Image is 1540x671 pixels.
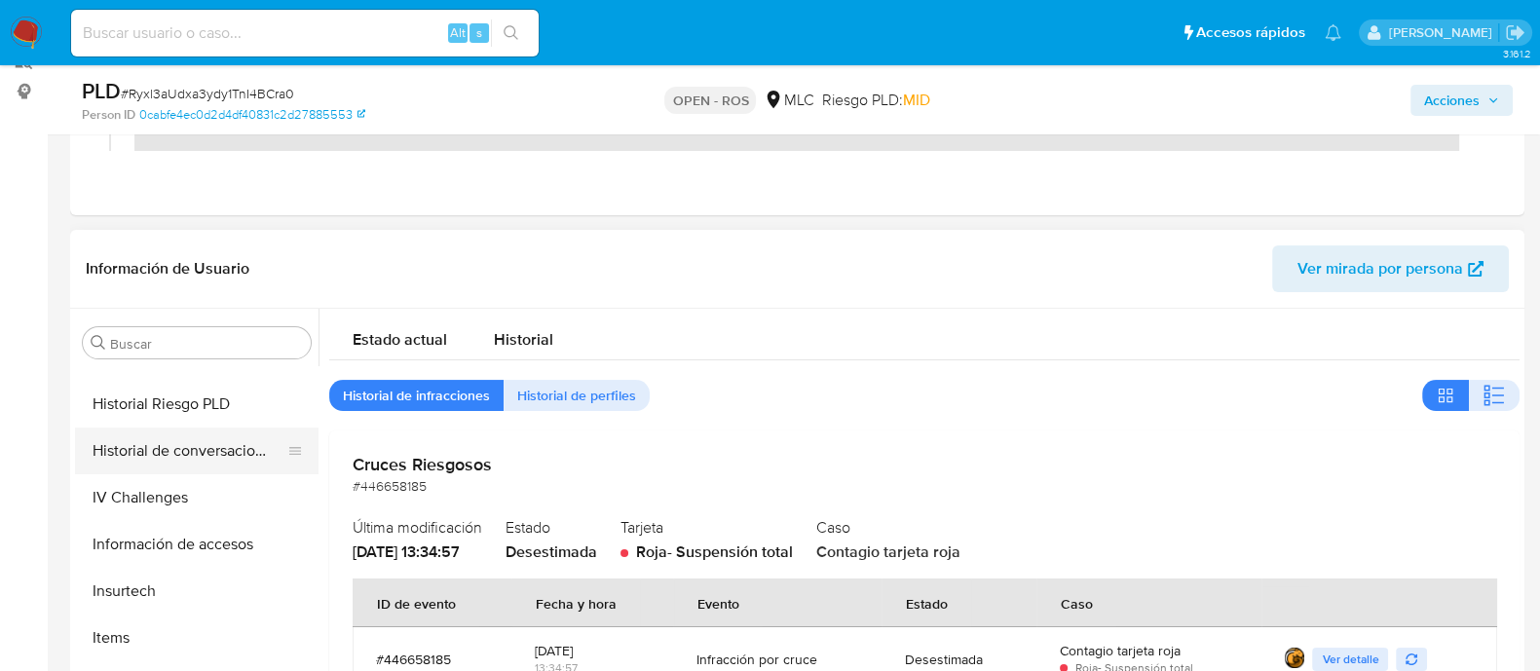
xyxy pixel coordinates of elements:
[821,90,929,111] span: Riesgo PLD:
[1505,22,1525,43] a: Salir
[476,23,482,42] span: s
[1196,22,1305,43] span: Accesos rápidos
[1410,85,1513,116] button: Acciones
[491,19,531,47] button: search-icon
[1272,245,1509,292] button: Ver mirada por persona
[82,106,135,124] b: Person ID
[902,89,929,111] span: MID
[664,87,756,114] p: OPEN - ROS
[1502,46,1530,61] span: 3.161.2
[91,335,106,351] button: Buscar
[121,84,294,103] span: # Ryxl3aUdxa3ydy1TnI4BCra0
[75,568,319,615] button: Insurtech
[450,23,466,42] span: Alt
[1325,24,1341,41] a: Notificaciones
[75,521,319,568] button: Información de accesos
[75,474,319,521] button: IV Challenges
[764,90,813,111] div: MLC
[110,335,303,353] input: Buscar
[1388,23,1498,42] p: rociodaniela.benavidescatalan@mercadolibre.cl
[1424,85,1480,116] span: Acciones
[1297,245,1463,292] span: Ver mirada por persona
[139,106,365,124] a: 0cabfe4ec0d2d4df40831c2d27885553
[86,259,249,279] h1: Información de Usuario
[82,75,121,106] b: PLD
[75,428,303,474] button: Historial de conversaciones
[71,20,539,46] input: Buscar usuario o caso...
[75,615,319,661] button: Items
[75,381,319,428] button: Historial Riesgo PLD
